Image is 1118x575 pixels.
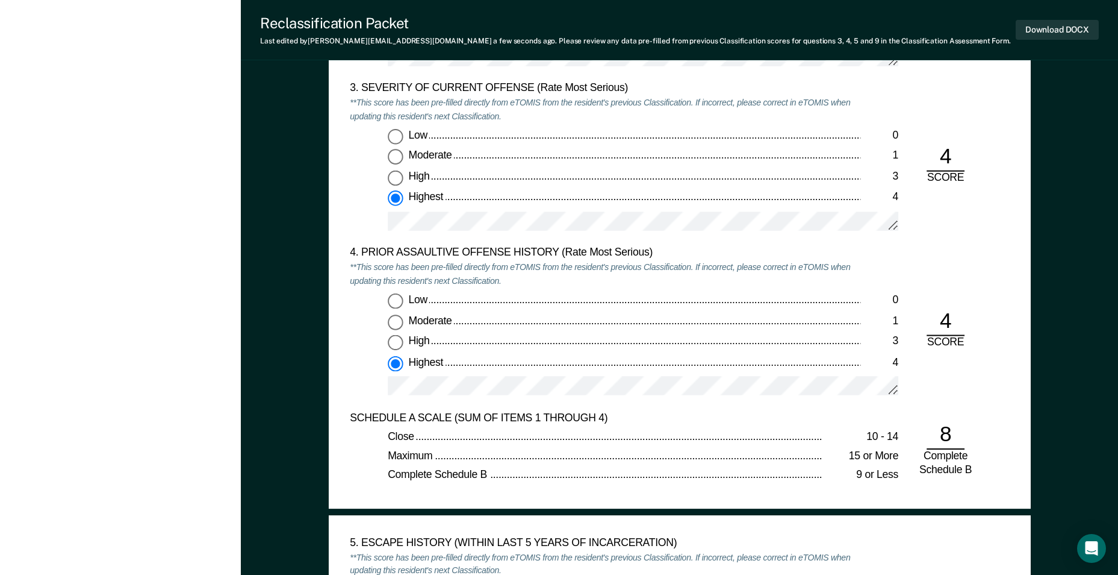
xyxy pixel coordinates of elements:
[1077,534,1106,563] div: Open Intercom Messenger
[1016,20,1099,40] button: Download DOCX
[408,171,432,183] span: High
[388,129,403,145] input: Low0
[408,294,429,306] span: Low
[388,149,403,165] input: Moderate1
[350,537,860,551] div: 5. ESCAPE HISTORY (WITHIN LAST 5 YEARS OF INCARCERATION)
[408,356,445,368] span: Highest
[860,129,898,143] div: 0
[822,450,898,463] div: 15 or More
[860,171,898,184] div: 3
[388,430,416,442] span: Close
[860,356,898,369] div: 4
[350,262,850,286] em: **This score has been pre-filled directly from eTOMIS from the resident's previous Classification...
[917,336,974,350] div: SCORE
[388,450,435,462] span: Maximum
[350,82,860,96] div: 3. SEVERITY OF CURRENT OFFENSE (Rate Most Serious)
[388,191,403,207] input: Highest4
[927,307,964,336] div: 4
[260,14,1011,32] div: Reclassification Packet
[408,129,429,141] span: Low
[917,450,974,478] div: Complete Schedule B
[822,430,898,444] div: 10 - 14
[860,149,898,163] div: 1
[860,294,898,307] div: 0
[917,172,974,186] div: SCORE
[822,469,898,483] div: 9 or Less
[927,143,964,172] div: 4
[927,421,964,450] div: 8
[388,294,403,309] input: Low0
[350,247,860,260] div: 4. PRIOR ASSAULTIVE OFFENSE HISTORY (Rate Most Serious)
[388,469,489,481] span: Complete Schedule B
[388,356,403,371] input: Highest4
[350,411,860,425] div: SCHEDULE A SCALE (SUM OF ITEMS 1 THROUGH 4)
[408,335,432,347] span: High
[408,149,454,162] span: Moderate
[860,191,898,205] div: 4
[388,335,403,351] input: High3
[260,37,1011,45] div: Last edited by [PERSON_NAME][EMAIL_ADDRESS][DOMAIN_NAME] . Please review any data pre-filled from...
[860,314,898,328] div: 1
[493,37,555,45] span: a few seconds ago
[408,191,445,203] span: Highest
[388,171,403,186] input: High3
[408,314,454,326] span: Moderate
[860,335,898,349] div: 3
[388,314,403,330] input: Moderate1
[350,97,850,122] em: **This score has been pre-filled directly from eTOMIS from the resident's previous Classification...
